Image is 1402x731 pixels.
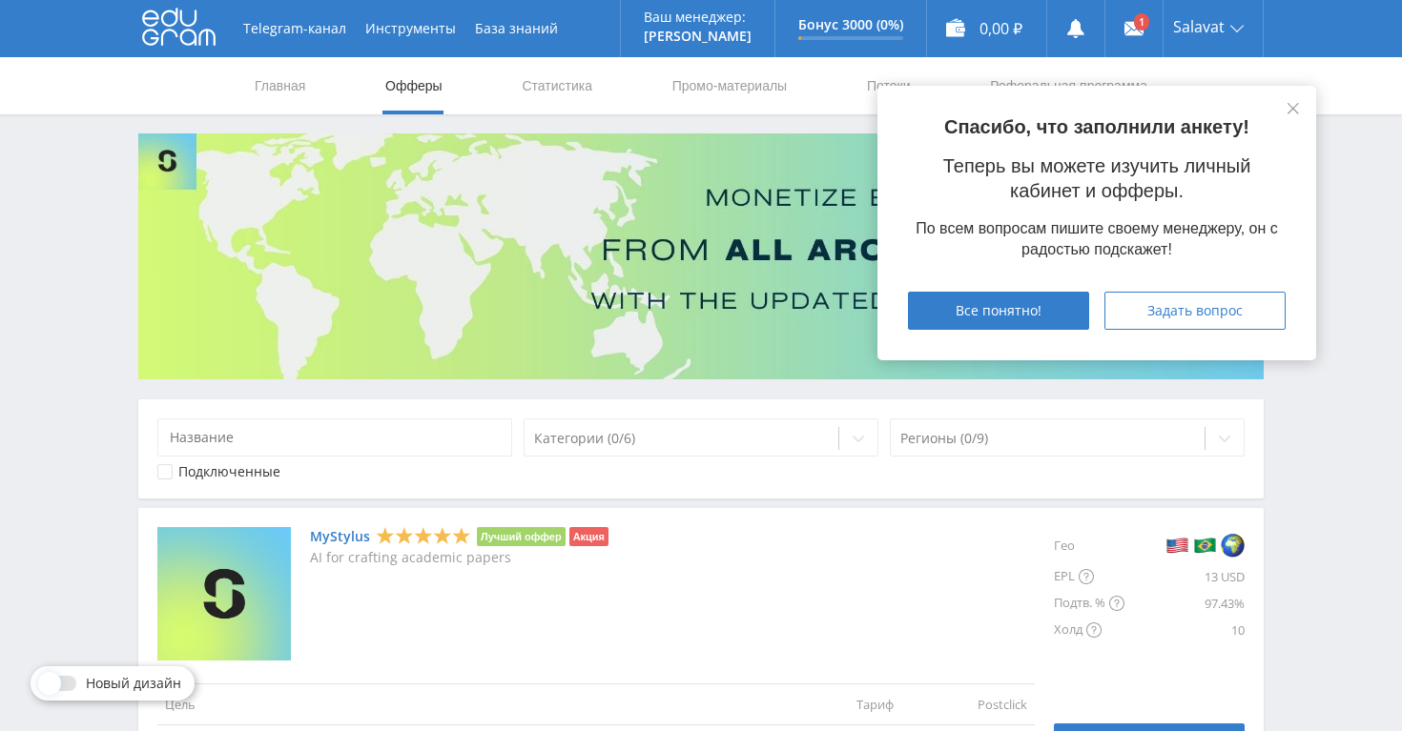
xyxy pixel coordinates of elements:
p: Бонус 3000 (0%) [798,17,903,32]
a: Потоки [865,57,913,114]
span: Все понятно! [956,303,1041,318]
span: Новый дизайн [86,676,181,691]
p: [PERSON_NAME] [644,29,752,44]
div: 97.43% [1124,590,1245,617]
div: Подключенные [178,464,280,479]
span: Задать вопрос [1147,303,1243,318]
p: Теперь вы можете изучить личный кабинет и офферы. [908,153,1286,203]
div: EPL [1054,563,1124,590]
a: Главная [253,57,307,114]
p: Ваш менеджер: [644,10,752,25]
td: Тариф [768,683,901,724]
a: Офферы [383,57,444,114]
a: Промо-материалы [670,57,789,114]
div: 13 USD [1124,563,1245,590]
div: 5 Stars [376,526,471,546]
span: Salavat [1173,19,1225,34]
div: По всем вопросам пишите своему менеджеру, он с радостью подскажет! [908,218,1286,261]
a: MyStylus [310,529,370,544]
td: Цель [157,683,768,724]
td: Postclick [901,683,1035,724]
li: Лучший оффер [477,527,566,546]
div: Гео [1054,527,1124,563]
li: Акция [569,527,608,546]
div: Подтв. % [1054,590,1124,617]
input: Название [157,418,512,457]
button: Все понятно! [908,292,1089,330]
a: Реферальная программа [988,57,1149,114]
a: Статистика [520,57,594,114]
button: Задать вопрос [1104,292,1286,330]
p: AI for crafting academic papers [310,550,608,565]
img: Banner [138,133,1264,379]
div: 10 [1124,617,1245,643]
p: Спасибо, что заполнили анкету! [908,116,1286,138]
img: MyStylus [157,527,291,660]
div: Холд [1054,617,1124,643]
